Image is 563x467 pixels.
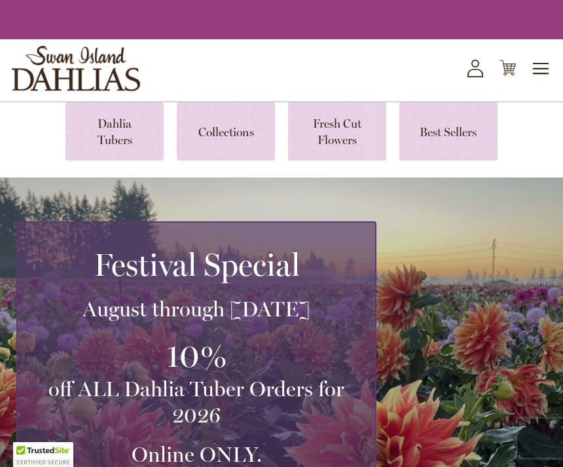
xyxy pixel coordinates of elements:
h2: Festival Special [33,246,359,283]
h3: off ALL Dahlia Tuber Orders for 2026 [33,376,359,428]
a: store logo [12,46,140,91]
h3: August through [DATE] [33,296,359,322]
h3: 10% [33,335,359,377]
